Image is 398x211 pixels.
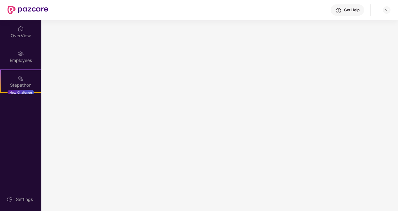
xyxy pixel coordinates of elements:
[18,26,24,32] img: svg+xml;base64,PHN2ZyBpZD0iSG9tZSIgeG1sbnM9Imh0dHA6Ly93d3cudzMub3JnLzIwMDAvc3ZnIiB3aWR0aD0iMjAiIG...
[344,8,359,13] div: Get Help
[7,196,13,203] img: svg+xml;base64,PHN2ZyBpZD0iU2V0dGluZy0yMHgyMCIgeG1sbnM9Imh0dHA6Ly93d3cudzMub3JnLzIwMDAvc3ZnIiB3aW...
[8,6,48,14] img: New Pazcare Logo
[18,75,24,81] img: svg+xml;base64,PHN2ZyB4bWxucz0iaHR0cDovL3d3dy53My5vcmcvMjAwMC9zdmciIHdpZHRoPSIyMSIgaGVpZ2h0PSIyMC...
[335,8,342,14] img: svg+xml;base64,PHN2ZyBpZD0iSGVscC0zMngzMiIgeG1sbnM9Imh0dHA6Ly93d3cudzMub3JnLzIwMDAvc3ZnIiB3aWR0aD...
[384,8,389,13] img: svg+xml;base64,PHN2ZyBpZD0iRHJvcGRvd24tMzJ4MzIiIHhtbG5zPSJodHRwOi8vd3d3LnczLm9yZy8yMDAwL3N2ZyIgd2...
[8,90,34,95] div: New Challenge
[18,50,24,57] img: svg+xml;base64,PHN2ZyBpZD0iRW1wbG95ZWVzIiB4bWxucz0iaHR0cDovL3d3dy53My5vcmcvMjAwMC9zdmciIHdpZHRoPS...
[14,196,35,203] div: Settings
[1,82,41,88] div: Stepathon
